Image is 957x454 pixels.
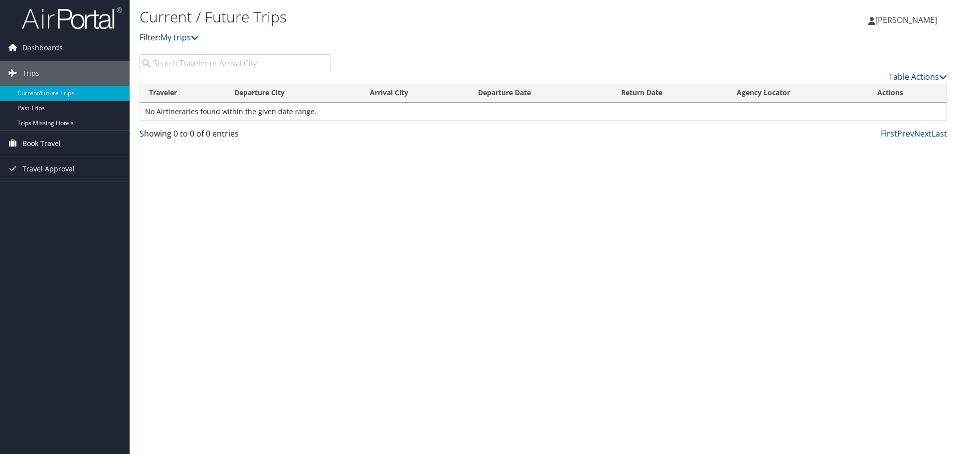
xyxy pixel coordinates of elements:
div: Showing 0 to 0 of 0 entries [140,128,330,145]
img: airportal-logo.png [22,6,122,30]
span: Trips [22,61,39,86]
a: My trips [160,32,199,43]
p: Filter: [140,31,678,44]
th: Departure City: activate to sort column ascending [225,83,361,103]
span: Dashboards [22,35,63,60]
a: Prev [897,128,914,139]
a: First [881,128,897,139]
input: Search Traveler or Arrival City [140,54,330,72]
span: Book Travel [22,131,61,156]
th: Return Date: activate to sort column ascending [612,83,728,103]
th: Actions [868,83,947,103]
td: No Airtineraries found within the given date range. [140,103,947,121]
a: [PERSON_NAME] [868,5,947,35]
a: Table Actions [889,71,947,82]
span: [PERSON_NAME] [875,14,937,25]
th: Arrival City: activate to sort column ascending [361,83,469,103]
a: Next [914,128,932,139]
h1: Current / Future Trips [140,6,678,27]
span: Travel Approval [22,156,75,181]
th: Agency Locator: activate to sort column ascending [728,83,868,103]
a: Last [932,128,947,139]
th: Departure Date: activate to sort column descending [469,83,612,103]
th: Traveler: activate to sort column ascending [140,83,225,103]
